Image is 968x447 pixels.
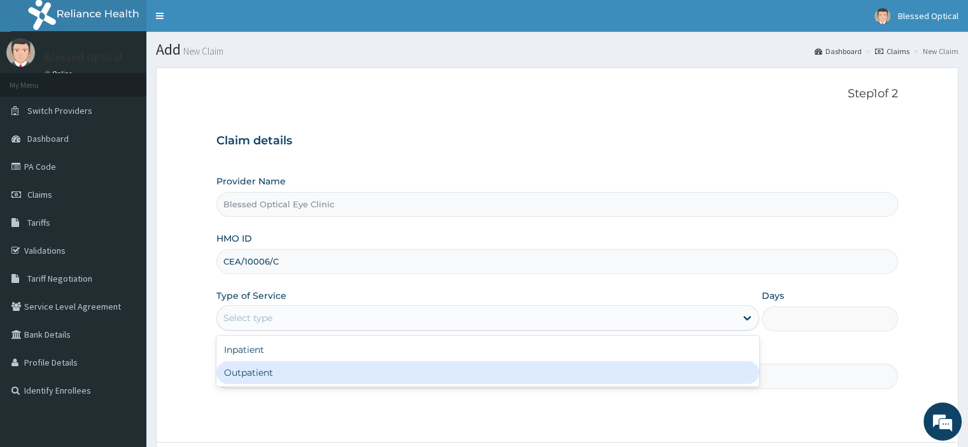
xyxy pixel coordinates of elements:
[27,133,69,144] span: Dashboard
[898,10,958,22] span: Blessed Optical
[27,273,92,284] span: Tariff Negotiation
[216,338,759,361] div: Inpatient
[216,232,252,245] label: HMO ID
[181,46,223,56] small: New Claim
[216,87,897,101] p: Step 1 of 2
[6,38,35,67] img: User Image
[216,361,759,384] div: Outpatient
[45,69,75,78] a: Online
[911,46,958,57] li: New Claim
[223,312,272,324] div: Select type
[27,105,92,116] span: Switch Providers
[216,134,897,148] h3: Claim details
[27,217,50,228] span: Tariffs
[875,46,909,57] a: Claims
[216,175,286,188] label: Provider Name
[216,289,286,302] label: Type of Service
[45,52,123,63] p: Blessed Optical
[156,41,958,58] h1: Add
[874,8,890,24] img: User Image
[27,189,52,200] span: Claims
[762,289,784,302] label: Days
[216,249,897,274] input: Enter HMO ID
[815,46,862,57] a: Dashboard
